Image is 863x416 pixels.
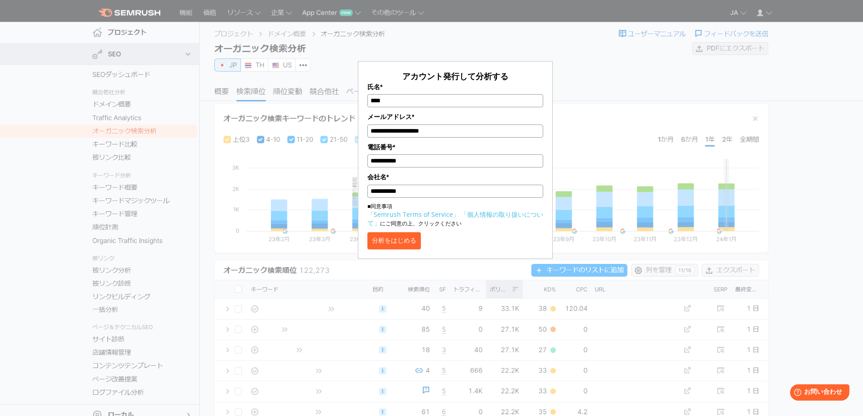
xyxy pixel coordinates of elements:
[367,210,543,227] a: 「個人情報の取り扱いについて」
[367,210,459,219] a: 「Semrush Terms of Service」
[367,232,421,249] button: 分析をはじめる
[782,381,853,406] iframe: Help widget launcher
[367,112,543,122] label: メールアドレス*
[402,71,508,81] span: アカウント発行して分析する
[367,202,543,228] p: ■同意事項 にご同意の上、クリックください
[367,142,543,152] label: 電話番号*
